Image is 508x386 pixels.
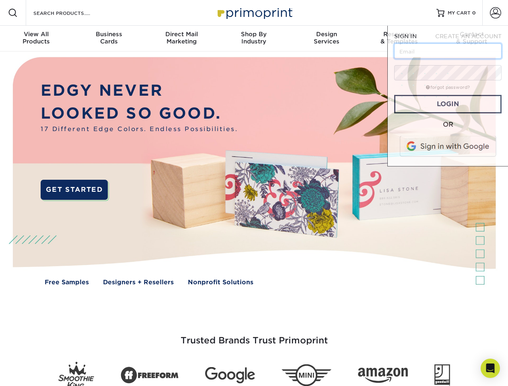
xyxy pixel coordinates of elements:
[435,33,502,39] span: CREATE AN ACCOUNT
[394,33,417,39] span: SIGN IN
[394,95,502,113] a: Login
[41,102,238,125] p: LOOKED SO GOOD.
[472,10,476,16] span: 0
[290,26,363,51] a: DesignServices
[41,79,238,102] p: EDGY NEVER
[481,359,500,378] div: Open Intercom Messenger
[41,180,108,200] a: GET STARTED
[72,26,145,51] a: BusinessCards
[363,26,435,51] a: Resources& Templates
[145,31,218,38] span: Direct Mail
[218,31,290,38] span: Shop By
[363,31,435,45] div: & Templates
[72,31,145,38] span: Business
[145,26,218,51] a: Direct MailMarketing
[45,278,89,287] a: Free Samples
[19,316,489,355] h3: Trusted Brands Trust Primoprint
[72,31,145,45] div: Cards
[214,4,294,21] img: Primoprint
[290,31,363,38] span: Design
[394,43,502,59] input: Email
[434,364,450,386] img: Goodwill
[41,125,238,134] span: 17 Different Edge Colors. Endless Possibilities.
[205,367,255,384] img: Google
[363,31,435,38] span: Resources
[426,85,470,90] a: forgot password?
[290,31,363,45] div: Services
[394,120,502,129] div: OR
[358,368,408,383] img: Amazon
[218,31,290,45] div: Industry
[448,10,471,16] span: MY CART
[145,31,218,45] div: Marketing
[33,8,111,18] input: SEARCH PRODUCTS.....
[188,278,253,287] a: Nonprofit Solutions
[218,26,290,51] a: Shop ByIndustry
[103,278,174,287] a: Designers + Resellers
